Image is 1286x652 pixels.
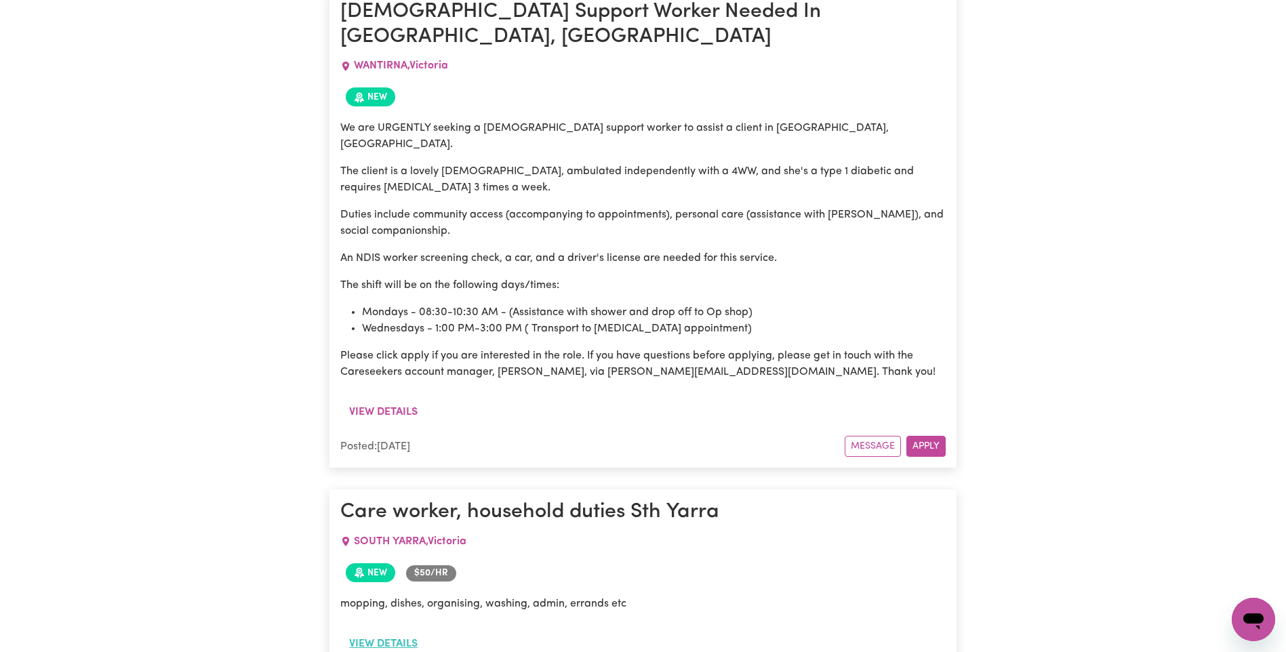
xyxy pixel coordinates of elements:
div: Posted: [DATE] [340,439,845,455]
li: Wednesdays - 1:00 PM-3:00 PM ( Transport to [MEDICAL_DATA] appointment) [362,321,946,337]
p: Please click apply if you are interested in the role. If you have questions before applying, plea... [340,348,946,380]
li: Mondays - 08:30-10:30 AM - (Assistance with shower and drop off to Op shop) [362,304,946,321]
span: Job rate per hour [406,565,456,582]
iframe: Button to launch messaging window [1232,598,1275,641]
span: SOUTH YARRA , Victoria [354,536,466,547]
p: The shift will be on the following days/times: [340,277,946,293]
button: View details [340,399,426,425]
p: Duties include community access (accompanying to appointments), personal care (assistance with [P... [340,207,946,239]
span: Job posted within the last 30 days [346,87,395,106]
button: Message [845,436,901,457]
span: Job posted within the last 30 days [346,563,395,582]
p: An NDIS worker screening check, a car, and a driver's license are needed for this service. [340,250,946,266]
span: WANTIRNA , Victoria [354,60,448,71]
button: Apply for this job [906,436,946,457]
p: We are URGENTLY seeking a [DEMOGRAPHIC_DATA] support worker to assist a client in [GEOGRAPHIC_DAT... [340,120,946,152]
p: mopping, dishes, organising, washing, admin, errands etc [340,596,946,612]
p: The client is a lovely [DEMOGRAPHIC_DATA], ambulated independently with a 4WW, and she's a type 1... [340,163,946,196]
h1: Care worker, household duties Sth Yarra [340,500,946,525]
